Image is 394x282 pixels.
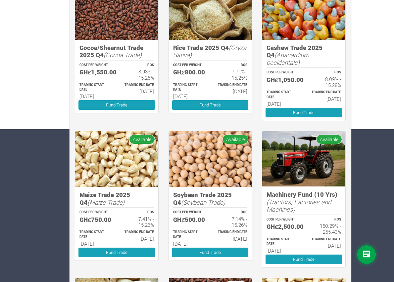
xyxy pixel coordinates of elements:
[267,76,298,84] h5: GHȼ1,050.00
[310,217,341,222] p: ROS
[216,88,247,94] h6: [DATE]
[316,135,342,144] span: Available
[123,230,154,235] p: Estimated Trading End Date
[181,198,225,206] i: (Soybean Trade)
[173,44,248,59] h5: Rice Trade 2025 Q4
[173,191,248,206] h5: Soybean Trade 2025 Q4
[78,248,155,257] a: Fund Trade
[267,101,298,107] h6: [DATE]
[266,255,342,264] a: Fund Trade
[173,43,246,59] i: (Oryza Sativa)
[123,210,154,215] p: ROS
[310,76,341,88] h6: 8.09% - 15.28%
[267,44,341,66] h5: Cashew Trade 2025 Q4
[267,191,341,213] h5: Machinery Fund (10 Yrs)
[267,90,298,100] p: Estimated Trading Start Date
[310,237,341,242] p: Estimated Trading End Date
[173,230,204,240] p: Estimated Trading Start Date
[216,210,247,215] p: ROS
[267,51,309,66] i: (Anacardium occidentale)
[216,236,247,242] h6: [DATE]
[78,100,155,110] a: Fund Trade
[267,223,298,230] h5: GHȼ2,500.00
[310,90,341,95] p: Estimated Trading End Date
[310,70,341,75] p: ROS
[173,210,204,215] p: COST PER WEIGHT
[75,131,158,187] img: growforme image
[173,93,204,99] h6: [DATE]
[123,236,154,242] h6: [DATE]
[266,108,342,117] a: Fund Trade
[267,70,298,75] p: COST PER WEIGHT
[79,210,111,215] p: COST PER WEIGHT
[169,131,252,187] img: growforme image
[216,216,247,228] h6: 7.14% - 15.26%
[87,198,124,206] i: (Maize Trade)
[173,68,204,76] h5: GHȼ800.00
[216,68,247,80] h6: 7.71% - 15.25%
[216,63,247,68] p: ROS
[267,248,298,254] h6: [DATE]
[173,241,204,247] h6: [DATE]
[310,223,341,235] h6: 150.29% - 255.43%
[310,96,341,102] h6: [DATE]
[123,83,154,88] p: Estimated Trading End Date
[216,230,247,235] p: Estimated Trading End Date
[267,198,331,214] i: (Tractors, Factories and Machines)
[123,63,154,68] p: ROS
[79,83,111,93] p: Estimated Trading Start Date
[104,51,142,59] i: (Cocoa Trade)
[79,68,111,76] h5: GHȼ1,550.00
[222,135,248,144] span: Available
[123,88,154,94] h6: [DATE]
[173,63,204,68] p: COST PER WEIGHT
[172,248,249,257] a: Fund Trade
[79,93,111,99] h6: [DATE]
[79,241,111,247] h6: [DATE]
[173,83,204,93] p: Estimated Trading Start Date
[79,216,111,223] h5: GHȼ750.00
[310,243,341,249] h6: [DATE]
[123,216,154,228] h6: 7.41% - 15.26%
[216,83,247,88] p: Estimated Trading End Date
[267,237,298,247] p: Estimated Trading Start Date
[267,217,298,222] p: COST PER WEIGHT
[79,44,154,59] h5: Cocoa/Shearnut Trade 2025 Q4
[79,230,111,240] p: Estimated Trading Start Date
[79,63,111,68] p: COST PER WEIGHT
[129,135,155,144] span: Available
[172,100,249,110] a: Fund Trade
[123,68,154,80] h6: 8.93% - 15.25%
[173,216,204,223] h5: GHȼ500.00
[262,131,345,186] img: growforme image
[79,191,154,206] h5: Maize Trade 2025 Q4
